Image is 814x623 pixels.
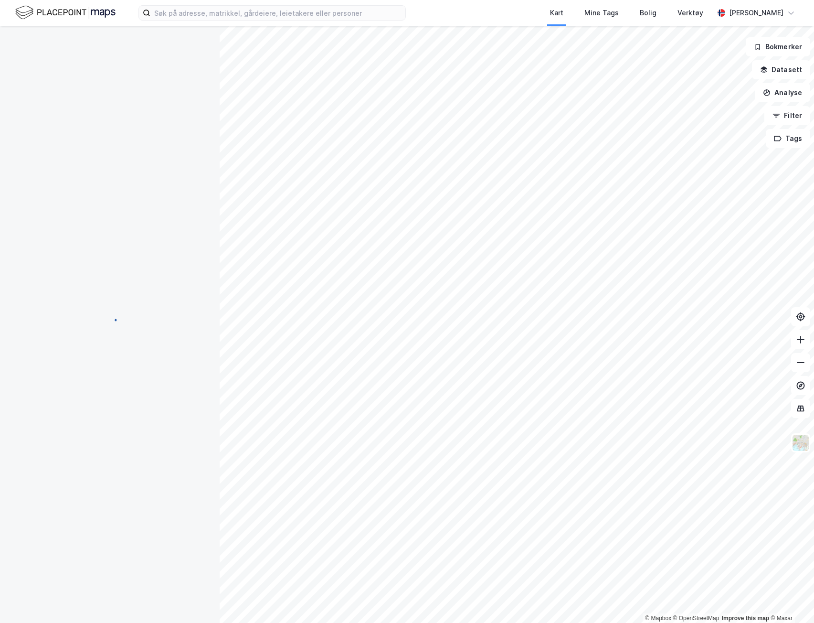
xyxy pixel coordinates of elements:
[673,615,719,622] a: OpenStreetMap
[15,4,116,21] img: logo.f888ab2527a4732fd821a326f86c7f29.svg
[766,577,814,623] div: Kontrollprogram for chat
[550,7,563,19] div: Kart
[764,106,810,125] button: Filter
[792,434,810,452] img: Z
[677,7,703,19] div: Verktøy
[584,7,619,19] div: Mine Tags
[746,37,810,56] button: Bokmerker
[755,83,810,102] button: Analyse
[722,615,769,622] a: Improve this map
[150,6,405,20] input: Søk på adresse, matrikkel, gårdeiere, leietakere eller personer
[752,60,810,79] button: Datasett
[645,615,671,622] a: Mapbox
[766,129,810,148] button: Tags
[640,7,656,19] div: Bolig
[102,311,117,326] img: spinner.a6d8c91a73a9ac5275cf975e30b51cfb.svg
[766,577,814,623] iframe: Chat Widget
[729,7,783,19] div: [PERSON_NAME]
